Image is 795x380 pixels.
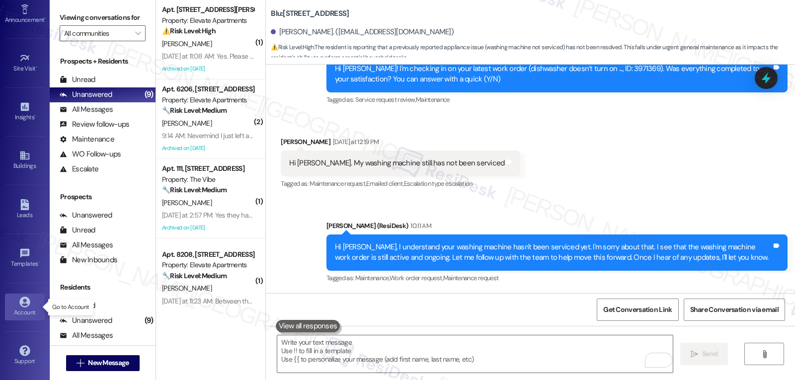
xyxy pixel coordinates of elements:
[680,343,728,365] button: Send
[761,350,768,358] i: 
[326,271,788,285] div: Tagged as:
[310,179,366,188] span: Maintenance request ,
[162,26,216,35] strong: ⚠️ Risk Level: High
[289,158,504,168] div: Hi [PERSON_NAME]. My washing machine still has not been serviced
[60,255,117,265] div: New Inbounds
[44,15,46,22] span: •
[597,299,678,321] button: Get Conversation Link
[60,104,113,115] div: All Messages
[162,39,212,48] span: [PERSON_NAME]
[60,301,95,311] div: Unread
[271,43,314,51] strong: ⚠️ Risk Level: High
[162,249,254,260] div: Apt. 8208, [STREET_ADDRESS][PERSON_NAME]
[162,211,362,220] div: [DATE] at 2:57 PM: Yes they have permission to enter please go ahead
[162,95,254,105] div: Property: Elevate Apartments
[355,274,390,282] span: Maintenance ,
[702,349,717,359] span: Send
[60,240,113,250] div: All Messages
[60,75,95,85] div: Unread
[271,27,454,37] div: [PERSON_NAME]. ([EMAIL_ADDRESS][DOMAIN_NAME])
[77,359,84,367] i: 
[60,315,112,326] div: Unanswered
[162,174,254,185] div: Property: The Vibe
[64,25,130,41] input: All communities
[5,98,45,125] a: Insights •
[5,147,45,174] a: Buildings
[408,221,431,231] div: 10:11 AM
[162,260,254,270] div: Property: Elevate Apartments
[161,63,255,75] div: Archived on [DATE]
[326,221,788,234] div: [PERSON_NAME] (ResiDesk)
[162,4,254,15] div: Apt. [STREET_ADDRESS][PERSON_NAME]
[135,29,141,37] i: 
[162,271,227,280] strong: 🔧 Risk Level: Medium
[335,64,772,85] div: Hi [PERSON_NAME]! I'm checking in on your latest work order (dishwasher doesn’t turn on ..., ID: ...
[416,95,450,104] span: Maintenance
[162,52,327,61] div: [DATE] at 11:08 AM: Yes. Please put back my shower head.
[60,10,146,25] label: Viewing conversations for
[36,64,37,71] span: •
[60,225,95,235] div: Unread
[5,342,45,369] a: Support
[5,50,45,76] a: Site Visit •
[162,131,414,140] div: 9:14 AM: Nevermind I just left and they're gone except a couple that appear to be dying.
[60,89,112,100] div: Unanswered
[60,330,113,341] div: All Messages
[34,112,36,119] span: •
[443,274,499,282] span: Maintenance request
[5,294,45,320] a: Account
[404,179,473,188] span: Escalation type escalation
[326,92,788,107] div: Tagged as:
[355,95,416,104] span: Service request review ,
[60,149,121,159] div: WO Follow-ups
[60,134,114,145] div: Maintenance
[277,335,673,373] textarea: To enrich screen reader interactions, please activate Accessibility in Grammarly extension settings
[390,274,443,282] span: Work order request ,
[330,137,379,147] div: [DATE] at 12:19 PM
[162,297,398,305] div: [DATE] at 11:23 AM: Between the 1st and 2nd floor on building 8, West most stairwell
[271,42,795,64] span: : The resident is reporting that a previously reported appliance issue (washing machine not servi...
[162,284,212,293] span: [PERSON_NAME]
[603,304,672,315] span: Get Conversation Link
[162,198,212,207] span: [PERSON_NAME]
[60,164,98,174] div: Escalate
[161,142,255,154] div: Archived on [DATE]
[691,350,698,358] i: 
[281,176,520,191] div: Tagged as:
[50,282,156,293] div: Residents
[162,119,212,128] span: [PERSON_NAME]
[88,358,129,368] span: New Message
[50,192,156,202] div: Prospects
[162,163,254,174] div: Apt. 111, [STREET_ADDRESS]
[50,56,156,67] div: Prospects + Residents
[162,15,254,26] div: Property: Elevate Apartments
[161,222,255,234] div: Archived on [DATE]
[684,299,785,321] button: Share Conversation via email
[66,355,140,371] button: New Message
[142,87,156,102] div: (9)
[162,185,227,194] strong: 🔧 Risk Level: Medium
[366,179,403,188] span: Emailed client ,
[52,303,89,311] p: Go to Account
[60,119,129,130] div: Review follow-ups
[5,196,45,223] a: Leads
[162,106,227,115] strong: 🔧 Risk Level: Medium
[38,259,40,266] span: •
[162,84,254,94] div: Apt. 6206, [STREET_ADDRESS][PERSON_NAME]
[5,245,45,272] a: Templates •
[60,210,112,221] div: Unanswered
[281,137,520,151] div: [PERSON_NAME]
[271,8,349,19] b: Blu: [STREET_ADDRESS]
[690,304,779,315] span: Share Conversation via email
[142,313,156,328] div: (9)
[335,242,772,263] div: Hi [PERSON_NAME], I understand your washing machine hasn't been serviced yet. I'm sorry about tha...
